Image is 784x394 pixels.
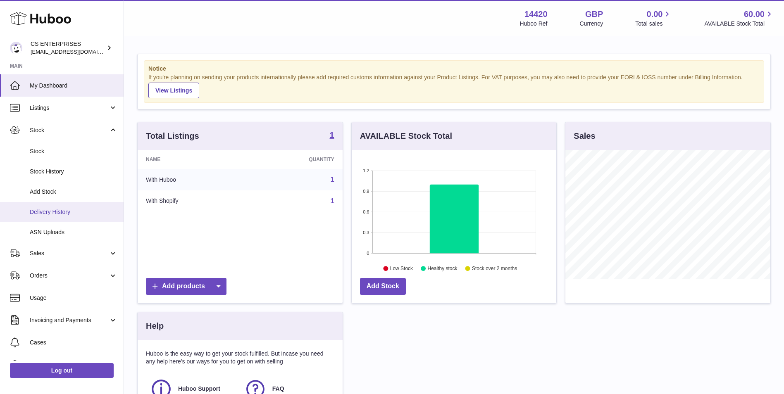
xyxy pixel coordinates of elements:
[272,385,284,393] span: FAQ
[360,278,406,295] a: Add Stock
[524,9,548,20] strong: 14420
[330,131,334,141] a: 1
[30,126,109,134] span: Stock
[138,169,248,190] td: With Huboo
[30,104,109,112] span: Listings
[635,20,672,28] span: Total sales
[330,131,334,139] strong: 1
[704,9,774,28] a: 60.00 AVAILABLE Stock Total
[146,131,199,142] h3: Total Listings
[10,42,22,54] img: internalAdmin-14420@internal.huboo.com
[30,147,117,155] span: Stock
[744,9,765,20] span: 60.00
[647,9,663,20] span: 0.00
[30,228,117,236] span: ASN Uploads
[31,40,105,56] div: CS ENTERPRISES
[363,230,369,235] text: 0.3
[146,320,164,332] h3: Help
[10,363,114,378] a: Log out
[390,266,413,271] text: Low Stock
[427,266,458,271] text: Healthy stock
[31,48,122,55] span: [EMAIL_ADDRESS][DOMAIN_NAME]
[138,190,248,212] td: With Shopify
[520,20,548,28] div: Huboo Ref
[363,189,369,194] text: 0.9
[30,82,117,90] span: My Dashboard
[580,20,603,28] div: Currency
[30,339,117,347] span: Cases
[30,249,109,257] span: Sales
[30,168,117,176] span: Stock History
[30,272,109,280] span: Orders
[30,316,109,324] span: Invoicing and Payments
[30,188,117,196] span: Add Stock
[148,83,199,98] a: View Listings
[363,168,369,173] text: 1.2
[585,9,603,20] strong: GBP
[148,74,760,98] div: If you're planning on sending your products internationally please add required customs informati...
[30,294,117,302] span: Usage
[30,208,117,216] span: Delivery History
[146,278,226,295] a: Add products
[138,150,248,169] th: Name
[360,131,452,142] h3: AVAILABLE Stock Total
[635,9,672,28] a: 0.00 Total sales
[363,209,369,214] text: 0.6
[472,266,517,271] text: Stock over 2 months
[574,131,595,142] h3: Sales
[146,350,334,366] p: Huboo is the easy way to get your stock fulfilled. But incase you need any help here's our ways f...
[148,65,760,73] strong: Notice
[331,176,334,183] a: 1
[704,20,774,28] span: AVAILABLE Stock Total
[367,251,369,256] text: 0
[178,385,220,393] span: Huboo Support
[331,197,334,204] a: 1
[248,150,342,169] th: Quantity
